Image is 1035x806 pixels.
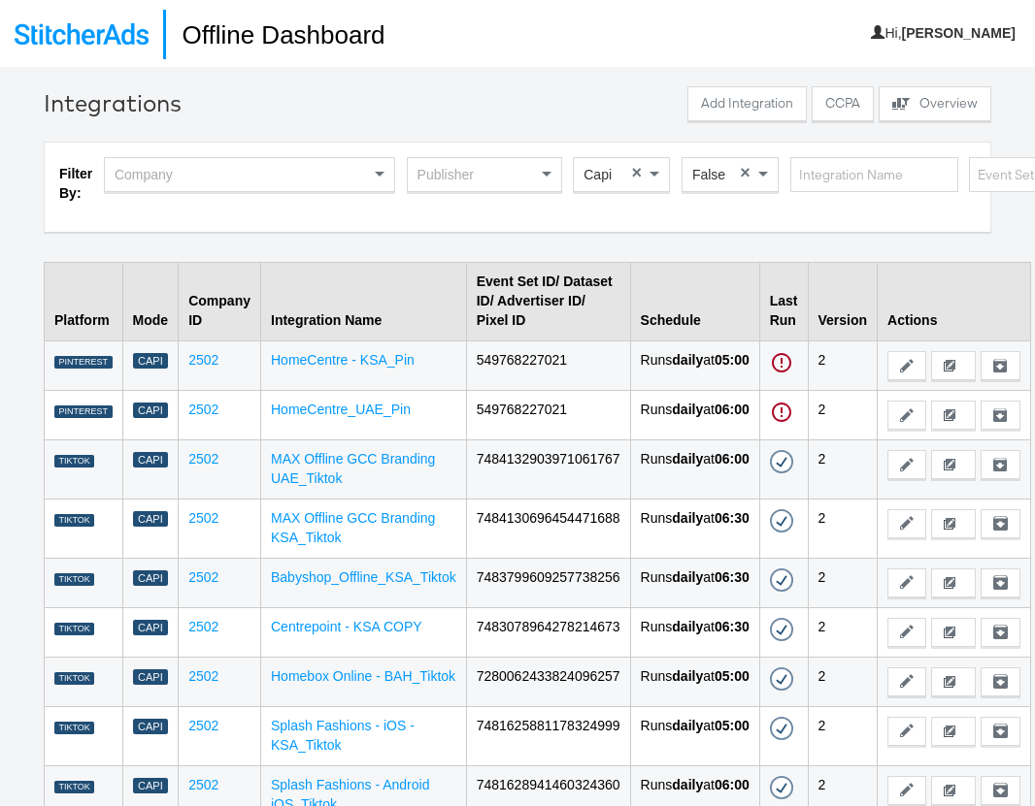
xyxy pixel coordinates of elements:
[133,570,169,587] div: Capi
[133,669,169,686] div: Capi
[466,558,630,607] td: 7483799609257738256
[271,352,415,368] a: HomeCentre - KSA_Pin
[133,778,169,794] div: Capi
[808,439,878,499] td: 2
[715,402,750,417] strong: 06:00
[54,356,113,370] div: PINTEREST
[466,499,630,558] td: 7484130696454471688
[188,619,218,634] a: 2502
[133,719,169,735] div: Capi
[271,451,435,486] a: MAX Offline GCC Branding UAE_Tiktok
[133,511,169,528] div: Capi
[188,451,218,467] a: 2502
[466,390,630,439] td: 549768227021
[715,569,750,585] strong: 06:30
[188,668,218,684] a: 2502
[466,262,630,340] th: Event Set ID/ Dataset ID/ Advertiser ID/ Pixel ID
[630,262,759,340] th: Schedule
[44,86,182,119] div: Integrations
[630,657,759,706] td: Runs at
[737,158,753,191] span: Clear value
[133,353,169,370] div: Capi
[687,86,807,121] button: Add Integration
[188,718,218,733] a: 2502
[188,569,218,585] a: 2502
[808,262,878,340] th: Version
[408,158,561,191] div: Publisher
[672,352,703,368] strong: daily
[715,352,750,368] strong: 05:00
[54,514,94,528] div: TIKTOK
[54,573,94,587] div: TIKTOK
[54,623,94,636] div: TIKTOK
[672,619,703,634] strong: daily
[672,777,703,792] strong: daily
[879,86,991,126] a: Overview
[715,718,750,733] strong: 05:00
[808,657,878,706] td: 2
[740,164,751,181] span: ×
[188,402,218,417] a: 2502
[902,25,1016,41] b: [PERSON_NAME]
[15,23,149,45] img: StitcherAds
[466,657,630,706] td: 7280062433824096257
[630,558,759,607] td: Runs at
[466,607,630,657] td: 7483078964278214673
[672,668,703,684] strong: daily
[672,718,703,733] strong: daily
[808,390,878,439] td: 2
[715,451,750,467] strong: 06:00
[59,166,92,201] strong: Filter By:
[45,262,123,340] th: Platform
[715,510,750,526] strong: 06:30
[54,781,94,794] div: TIKTOK
[271,668,455,684] a: Homebox Online - BAH_Tiktok
[672,402,703,417] strong: daily
[715,668,750,684] strong: 05:00
[54,672,94,686] div: TIKTOK
[672,451,703,467] strong: daily
[715,619,750,634] strong: 06:30
[261,262,467,340] th: Integration Name
[466,439,630,499] td: 7484132903971061767
[630,439,759,499] td: Runs at
[271,718,415,753] a: Splash Fashions - iOS - KSA_Tiktok
[687,86,807,126] a: Add Integration
[630,390,759,439] td: Runs at
[133,620,169,636] div: Capi
[163,10,384,59] h1: Offline Dashboard
[808,706,878,765] td: 2
[630,499,759,558] td: Runs at
[630,340,759,390] td: Runs at
[122,262,179,340] th: Mode
[271,402,411,417] a: HomeCentre_UAE_Pin
[759,262,808,340] th: Last Run
[133,403,169,419] div: Capi
[879,86,991,121] button: Overview
[188,510,218,526] a: 2502
[54,722,94,735] div: TIKTOK
[179,262,261,340] th: Company ID
[672,510,703,526] strong: daily
[584,167,612,182] span: Capi
[808,340,878,390] td: 2
[808,499,878,558] td: 2
[271,569,456,585] a: Babyshop_Offline_KSA_Tiktok
[715,777,750,792] strong: 06:00
[271,619,422,634] a: Centrepoint - KSA COPY
[628,158,645,191] span: Clear value
[188,352,218,368] a: 2502
[133,452,169,468] div: Capi
[808,607,878,657] td: 2
[812,86,874,121] button: CCPA
[271,510,435,545] a: MAX Offline GCC Branding KSA_Tiktok
[672,569,703,585] strong: daily
[692,167,725,182] span: False
[630,706,759,765] td: Runs at
[790,157,958,193] input: Integration Name
[54,455,94,468] div: TIKTOK
[105,158,394,191] div: Company
[466,706,630,765] td: 7481625881178324999
[878,262,1031,340] th: Actions
[808,558,878,607] td: 2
